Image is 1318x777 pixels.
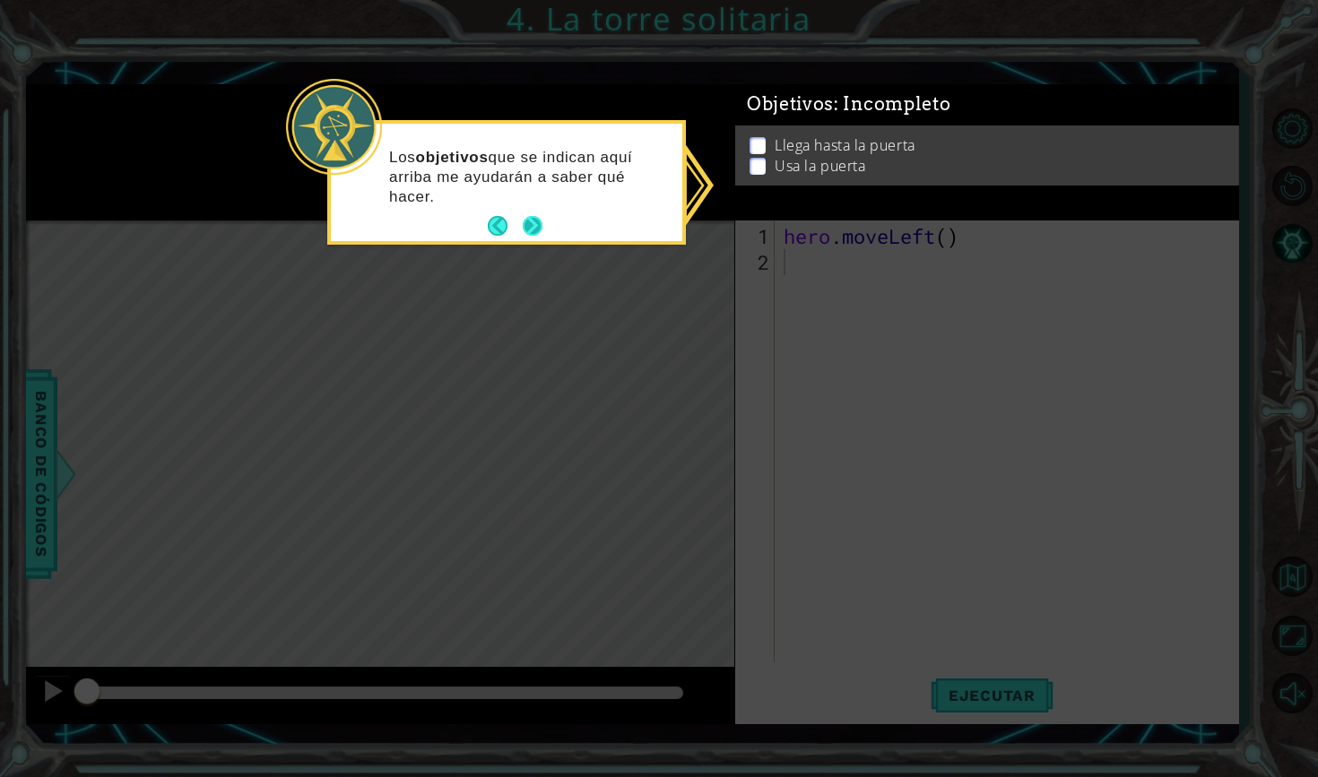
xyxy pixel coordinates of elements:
[389,148,670,207] p: Los que se indican aquí arriba me ayudarán a saber qué hacer.
[747,94,951,117] span: Objetivos
[775,136,915,156] p: Llega hasta la puerta
[834,94,950,116] span: : Incompleto
[488,216,523,236] button: Back
[775,157,865,177] p: Usa la puerta
[416,149,489,166] strong: objetivos
[523,216,542,236] button: Next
